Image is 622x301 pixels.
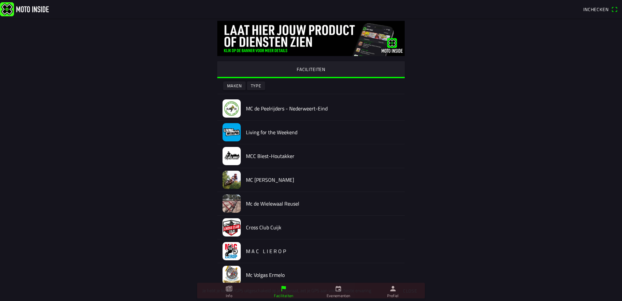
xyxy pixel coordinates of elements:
h2: Cross Club Cuijk [246,224,399,231]
h2: MC [PERSON_NAME] [246,177,399,183]
img: blYthksgOceLkNu2ej2JKmd89r2Pk2JqgKxchyE3.jpg [223,147,241,165]
img: YWMvcvOLWY37agttpRZJaAs8ZAiLaNCKac4Ftzsi.jpeg [223,194,241,213]
h2: MC de Peelrijders - Nederweert-Eind [246,106,399,112]
img: fZaLbSkDvnr1C4GUSZfQfuKvSpE6MliCMoEx3pMa.jpg [223,266,241,284]
img: sCleOuLcZu0uXzcCJj7MbjlmDPuiK8LwTvsfTPE1.png [223,242,241,260]
img: gq2TelBLMmpi4fWFHNg00ygdNTGbkoIX0dQjbKR7.jpg [217,21,405,56]
img: vKiD6aWk1KGCV7kxOazT7ShHwSDtaq6zenDXxJPe.jpeg [223,218,241,236]
h2: Mc Volgas Ermelo [246,272,399,278]
span: Inchecken [583,6,609,13]
h2: Mc de Wielewaal Reusel [246,201,399,207]
img: iSUQscf9i1joESlnIyEiMfogXz7Bc5tjPeDLpnIM.jpeg [223,123,241,141]
ion-button: Type [247,81,265,90]
img: OVnFQxerog5cC59gt7GlBiORcCq4WNUAybko3va6.jpeg [223,171,241,189]
img: aAdPnaJ0eM91CyR0W3EJwaucQemX36SUl3ujApoD.jpeg [223,99,241,118]
a: Incheckenqr scanner [580,4,621,15]
h2: M A C L I E R O P [246,248,399,254]
ion-segment-button: FACILITEITEN [217,61,405,78]
ion-text: Maken [227,84,242,88]
h2: MCC Biest-Houtakker [246,153,399,159]
h2: Living for the Weekend [246,129,399,136]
